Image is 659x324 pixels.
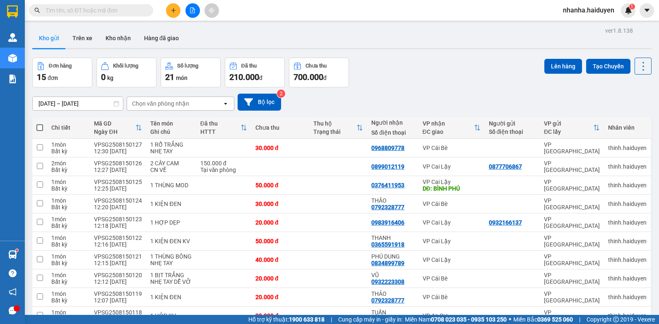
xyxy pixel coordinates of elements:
span: 1 [630,4,633,10]
div: thinh.haiduyen [608,238,647,244]
th: Toggle SortBy [309,117,367,139]
div: 0376411953 [371,182,404,189]
span: Miền Bắc [513,315,573,324]
div: 1 HỢP DẸP [150,219,192,226]
div: ver 1.8.138 [605,26,633,35]
div: VPSG2508150127 [94,141,142,148]
img: warehouse-icon [8,250,17,259]
div: VP [GEOGRAPHIC_DATA] [544,272,600,285]
div: 12:25 [DATE] [94,185,142,192]
div: thinh.haiduyen [608,275,647,282]
div: 0792328777 [371,204,404,210]
span: caret-down [643,7,651,14]
div: 12:12 [DATE] [94,278,142,285]
div: 12:16 [DATE] [94,241,142,248]
span: plus [171,7,176,13]
th: Toggle SortBy [540,117,604,139]
div: Bất kỳ [51,185,86,192]
div: Ghi chú [150,128,192,135]
span: nhanha.haiduyen [556,5,621,15]
div: VPSG2508150121 [94,253,142,260]
div: VPSG2508150123 [94,216,142,222]
div: 2 CÂY CAM [150,160,192,167]
span: search [34,7,40,13]
div: 1 món [51,290,86,297]
div: VP Cai Lậy [423,256,481,263]
div: Bất kỳ [51,222,86,229]
div: 0792328777 [371,297,404,304]
div: ĐC lấy [544,128,593,135]
div: VP [GEOGRAPHIC_DATA] [544,179,600,192]
div: VP [GEOGRAPHIC_DATA] [544,290,600,304]
div: thinh.haiduyen [608,182,647,189]
div: 0899012119 [371,163,404,170]
div: Trạng thái [313,128,356,135]
div: NHẸ TAY DỄ VỠ [150,278,192,285]
div: 2 món [51,160,86,167]
input: Select a date range. [33,97,123,110]
div: 1 món [51,216,86,222]
span: đ [323,75,327,81]
div: 1 món [51,179,86,185]
div: Chi tiết [51,124,86,131]
div: THẢO [371,197,414,204]
div: thinh.haiduyen [608,201,647,207]
div: 50.000 đ [255,182,305,189]
div: VPSG2508150126 [94,160,142,167]
div: VP [GEOGRAPHIC_DATA] [544,253,600,266]
span: Cung cấp máy in - giấy in: [338,315,403,324]
button: Số lượng21món [161,58,221,87]
div: 1 BỊT TRẮNG [150,272,192,278]
div: VP Cái Bè [423,201,481,207]
span: ⚪️ [509,318,511,321]
div: VP [GEOGRAPHIC_DATA] [544,216,600,229]
div: VP Cai Lậy [423,179,481,185]
div: NHẸ TAY [150,148,192,155]
div: Bất kỳ [51,297,86,304]
div: 20.000 đ [255,219,305,226]
span: 700.000 [293,72,323,82]
button: Khối lượng0kg [96,58,156,87]
div: thinh.haiduyen [608,145,647,151]
div: Chưa thu [255,124,305,131]
div: Nhân viên [608,124,647,131]
div: 1 món [51,253,86,260]
div: 30.000 đ [255,145,305,151]
div: VŨ [371,272,414,278]
div: 20.000 đ [255,294,305,300]
div: 30.000 đ [255,201,305,207]
div: VP Cai Lậy [423,219,481,226]
div: 12:15 [DATE] [94,260,142,266]
div: VP [GEOGRAPHIC_DATA] [544,160,600,173]
div: Đã thu [241,63,257,69]
button: Đơn hàng15đơn [32,58,92,87]
div: THẢO [371,290,414,297]
img: logo-vxr [7,5,18,18]
div: 1 món [51,235,86,241]
div: 12:30 [DATE] [94,148,142,155]
div: Người gửi [489,120,536,127]
div: 1 KIỆN ĐEN KV [150,238,192,244]
div: VP Cai Lậy [423,238,481,244]
span: copyright [613,317,619,322]
div: TUẤN [371,309,414,316]
strong: 0708 023 035 - 0935 103 250 [431,316,507,323]
button: Kho nhận [99,28,137,48]
button: Kho gửi [32,28,66,48]
div: VP Cái Bè [423,275,481,282]
button: Trên xe [66,28,99,48]
div: 12:18 [DATE] [94,222,142,229]
div: 0834899789 [371,260,404,266]
span: Miền Nam [405,315,507,324]
div: VPSG2508150118 [94,309,142,316]
div: 1 RỔ TRẮNG [150,141,192,148]
svg: open [222,100,229,107]
div: 12:27 [DATE] [94,167,142,173]
div: Bất kỳ [51,167,86,173]
span: món [176,75,188,81]
div: VP Cái Bè [423,294,481,300]
button: Tạo Chuyến [586,59,630,74]
div: 0968809778 [371,145,404,151]
sup: 1 [629,4,635,10]
div: 1 KIỆN ĐEN [150,294,192,300]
